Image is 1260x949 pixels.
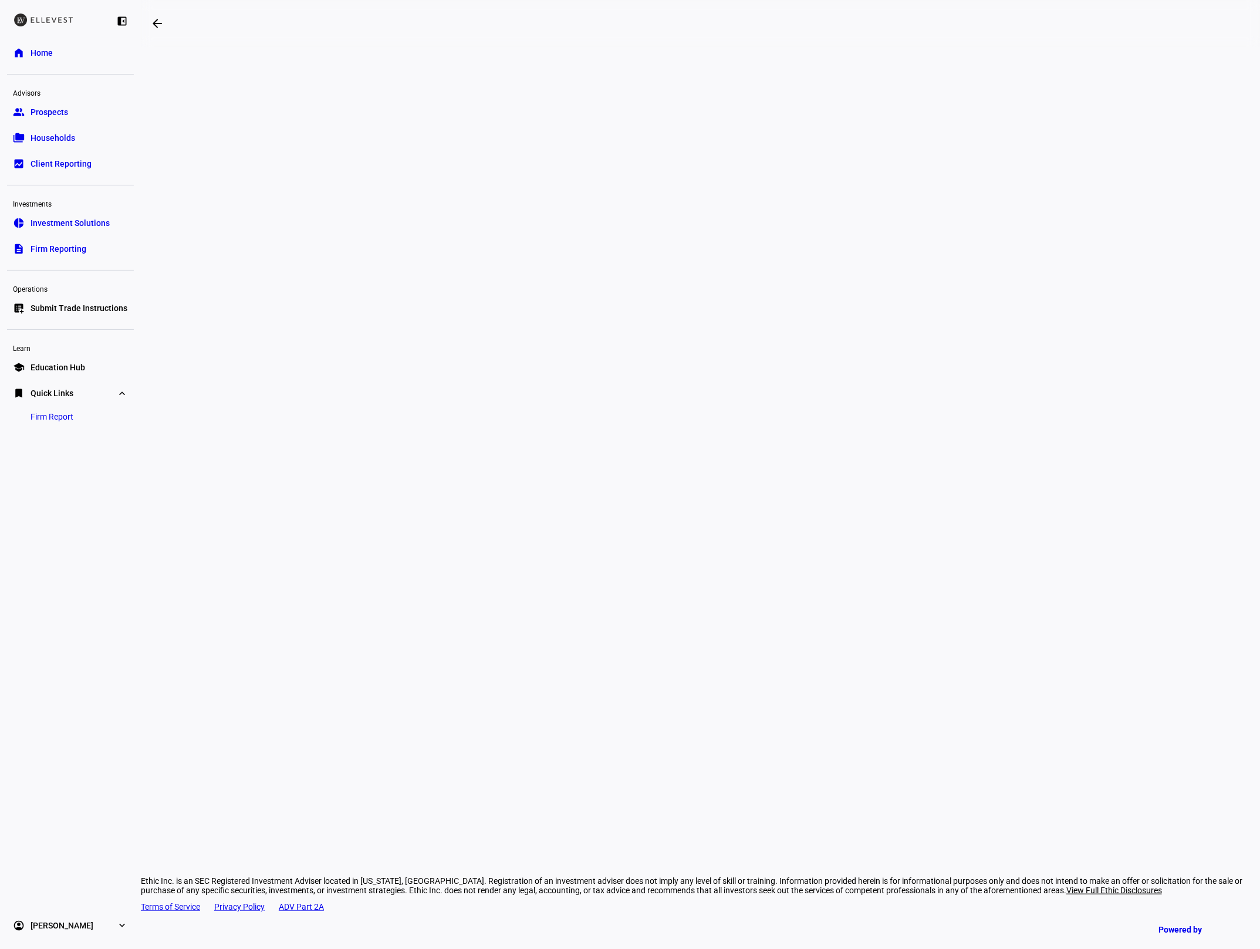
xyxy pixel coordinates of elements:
[31,243,86,255] span: Firm Reporting
[116,387,128,399] eth-mat-symbol: expand_more
[116,920,128,931] eth-mat-symbol: expand_more
[21,405,83,428] a: Firm Report
[31,158,92,170] span: Client Reporting
[31,302,127,314] span: Submit Trade Instructions
[141,902,200,911] a: Terms of Service
[214,902,265,911] a: Privacy Policy
[13,920,25,931] eth-mat-symbol: account_circle
[13,217,25,229] eth-mat-symbol: pie_chart
[31,217,110,229] span: Investment Solutions
[31,387,73,399] span: Quick Links
[7,339,134,356] div: Learn
[13,106,25,118] eth-mat-symbol: group
[13,47,25,59] eth-mat-symbol: home
[7,195,134,211] div: Investments
[31,106,68,118] span: Prospects
[7,41,134,65] a: homeHome
[13,362,25,373] eth-mat-symbol: school
[150,16,164,31] mat-icon: arrow_backwards
[116,15,128,27] eth-mat-symbol: left_panel_close
[13,243,25,255] eth-mat-symbol: description
[13,132,25,144] eth-mat-symbol: folder_copy
[7,211,134,235] a: pie_chartInvestment Solutions
[7,280,134,296] div: Operations
[13,387,25,399] eth-mat-symbol: bookmark
[31,47,53,59] span: Home
[1066,886,1162,895] span: View Full Ethic Disclosures
[31,362,85,373] span: Education Hub
[7,126,134,150] a: folder_copyHouseholds
[7,152,134,175] a: bid_landscapeClient Reporting
[31,132,75,144] span: Households
[31,920,93,931] span: [PERSON_NAME]
[279,902,324,911] a: ADV Part 2A
[141,876,1260,895] div: Ethic Inc. is an SEC Registered Investment Adviser located in [US_STATE], [GEOGRAPHIC_DATA]. Regi...
[7,100,134,124] a: groupProspects
[7,84,134,100] div: Advisors
[13,158,25,170] eth-mat-symbol: bid_landscape
[1153,918,1242,940] a: Powered by
[31,411,73,423] span: Firm Report
[7,237,134,261] a: descriptionFirm Reporting
[13,302,25,314] eth-mat-symbol: list_alt_add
